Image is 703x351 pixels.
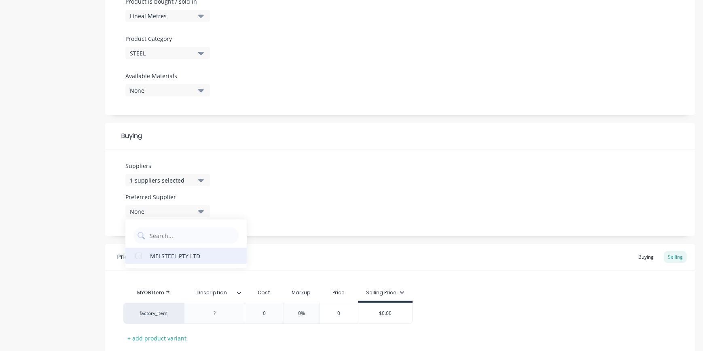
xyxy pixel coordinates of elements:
div: Cost [245,285,284,301]
div: Buying [105,123,695,149]
div: + add product variant [123,332,191,345]
div: MYOB Item # [123,285,184,301]
div: Selling [664,251,687,263]
div: Markup [284,285,320,301]
button: None [125,205,210,217]
div: Pricing [117,252,138,262]
div: 1 suppliers selected [130,176,195,185]
div: 0 [319,303,359,323]
div: factory_item [131,310,176,317]
div: factory_item00%0$0.00 [123,303,413,324]
label: Preferred Supplier [125,193,210,201]
button: Lineal Metres [125,10,210,22]
div: Description [184,285,245,301]
input: Search... [149,228,235,244]
button: STEEL [125,47,210,59]
div: STEEL [130,49,195,57]
label: Suppliers [125,162,210,170]
label: Available Materials [125,72,210,80]
button: 1 suppliers selected [125,174,210,186]
div: 0% [282,303,322,323]
div: None [130,86,195,95]
div: $0.00 [358,303,412,323]
button: None [125,84,210,96]
div: Buying [634,251,658,263]
div: MELSTEEL PTY LTD [150,251,231,260]
div: Price [320,285,358,301]
div: Selling Price [366,289,404,296]
div: Description [184,283,240,303]
div: 0 [244,303,284,323]
label: Product Category [125,34,206,43]
div: None [130,207,195,216]
div: Lineal Metres [130,12,195,20]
